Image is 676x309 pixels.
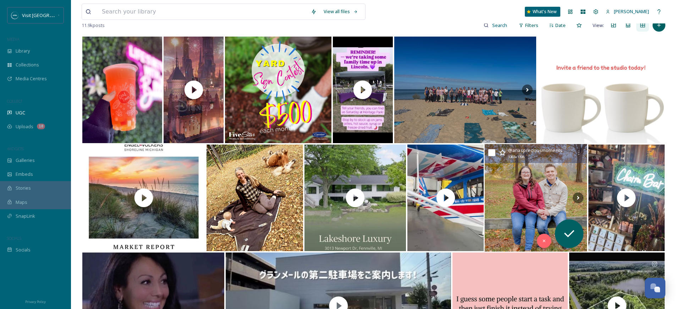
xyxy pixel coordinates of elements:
a: [PERSON_NAME] [602,5,653,18]
span: Collections [16,61,39,68]
span: Stories [16,185,31,191]
span: Visit [GEOGRAPHIC_DATA][US_STATE] [22,12,101,18]
button: Open Chat [645,278,665,298]
span: [PERSON_NAME] [614,8,649,15]
span: Maps [16,199,27,206]
div: 18 [37,124,45,129]
span: Media Centres [16,75,47,82]
span: View: [593,22,604,29]
a: Privacy Policy [25,297,46,305]
img: thumbnail [162,37,226,143]
input: Search [489,18,512,32]
span: MEDIA [7,37,20,42]
span: Library [16,48,30,54]
img: It's the perfect day to catch up ❤️🖌️☕ #southwestmichigan #downtownnilesmi #uncoverniles #beecraf... [538,37,665,143]
span: UGC [16,109,25,116]
a: View all files [320,5,362,18]
input: Search your library [98,4,307,20]
span: SOCIALS [7,235,21,241]
span: COLLECT [7,98,22,104]
img: thumbnail [82,145,205,251]
span: 1365 x 1706 [509,154,524,160]
img: SM%20Social%20Profile.png [11,12,18,19]
img: thumbnail [407,145,484,251]
span: SnapLink [16,213,35,219]
img: ‼️ Five Star Heating & Air Conditioning will be giving away $500 each month! 🤑 Two winners will b... [225,37,331,143]
span: @ anaspreciousmoments [509,147,563,153]
img: Great group on this beautiful day☀️ May all beings be happy. May all beings be healthy. May all b... [394,37,536,143]
span: Galleries [16,157,35,164]
span: Filters [525,22,538,29]
img: thumbnail [331,37,395,143]
img: A little secret just for you… Our rose tea is here! 💖 Delicate, floral, and refreshing 🌹✨ Not on ... [82,37,162,143]
span: Socials [16,246,31,253]
a: What's New [525,7,560,17]
img: With Little Sacha & Little Skia ❤❤ #ponyundkind#ponylove#bébé#naturelovers#grandsonlove#grandmoth... [207,145,303,251]
span: Privacy Policy [25,299,46,304]
span: WIDGETS [7,146,23,151]
img: thumbnail [304,145,406,251]
span: 11.9k posts [82,22,105,29]
img: Alexis & Nathan 💍 The road here hasn’t been easy. There were delays, obstacles, and moments where... [485,144,587,252]
span: Embeds [16,171,33,178]
span: Uploads [16,123,33,130]
span: Date [555,22,566,29]
img: thumbnail [588,145,665,251]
